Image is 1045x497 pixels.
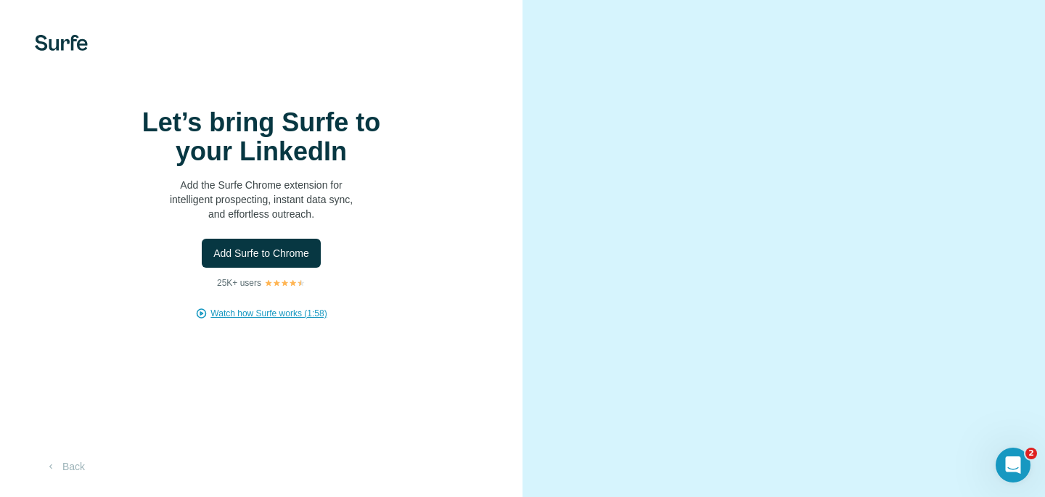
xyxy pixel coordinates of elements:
[35,453,95,480] button: Back
[264,279,306,287] img: Rating Stars
[116,108,406,166] h1: Let’s bring Surfe to your LinkedIn
[213,246,309,260] span: Add Surfe to Chrome
[1025,448,1037,459] span: 2
[35,35,88,51] img: Surfe's logo
[217,276,261,289] p: 25K+ users
[210,307,327,320] button: Watch how Surfe works (1:58)
[116,178,406,221] p: Add the Surfe Chrome extension for intelligent prospecting, instant data sync, and effortless out...
[996,448,1030,482] iframe: Intercom live chat
[202,239,321,268] button: Add Surfe to Chrome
